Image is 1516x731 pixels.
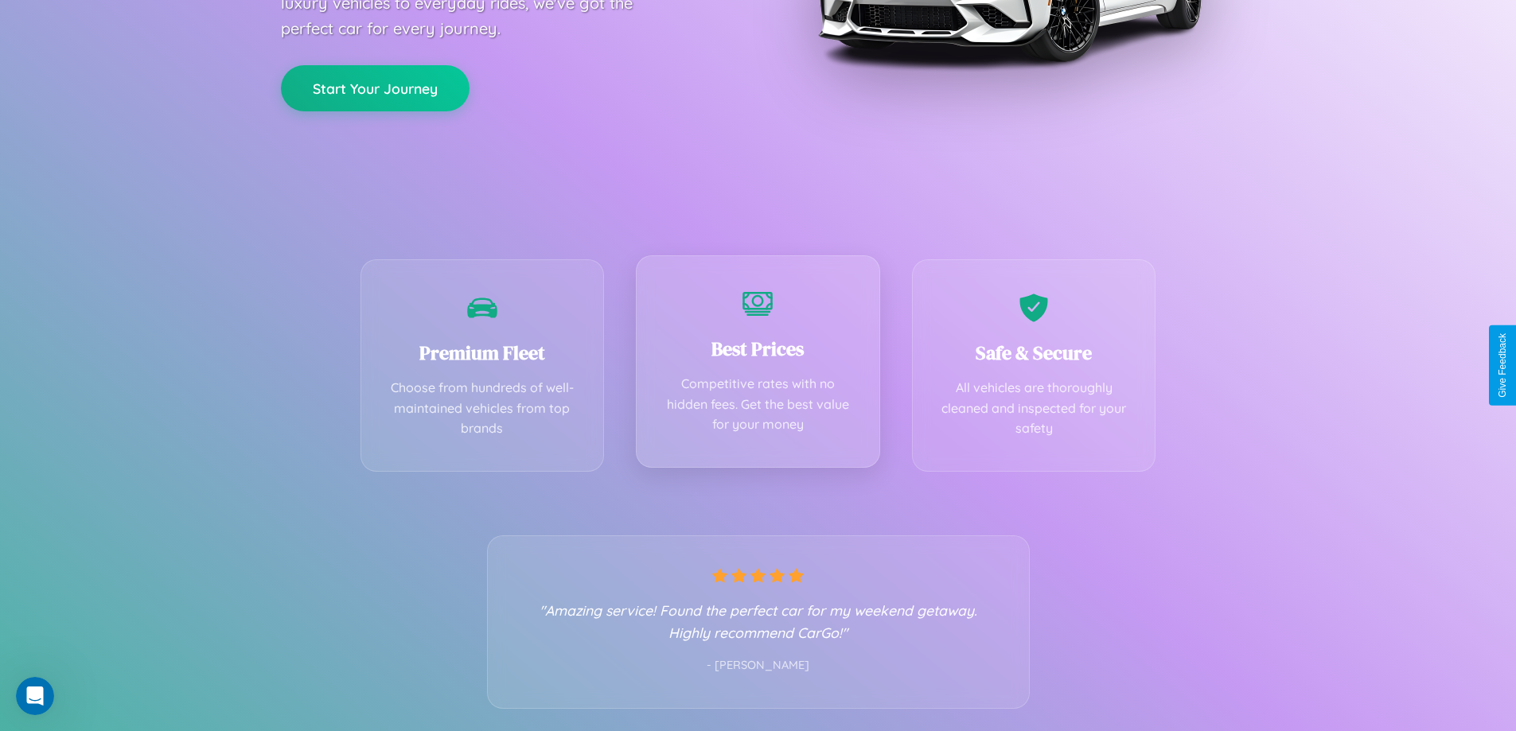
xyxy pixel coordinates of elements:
iframe: Intercom live chat [16,677,54,715]
p: Competitive rates with no hidden fees. Get the best value for your money [661,374,855,435]
h3: Best Prices [661,336,855,362]
div: Give Feedback [1497,333,1508,398]
p: Choose from hundreds of well-maintained vehicles from top brands [385,378,580,439]
button: Start Your Journey [281,65,470,111]
p: All vehicles are thoroughly cleaned and inspected for your safety [937,378,1132,439]
p: "Amazing service! Found the perfect car for my weekend getaway. Highly recommend CarGo!" [520,599,997,644]
h3: Safe & Secure [937,340,1132,366]
p: - [PERSON_NAME] [520,655,997,676]
h3: Premium Fleet [385,340,580,366]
